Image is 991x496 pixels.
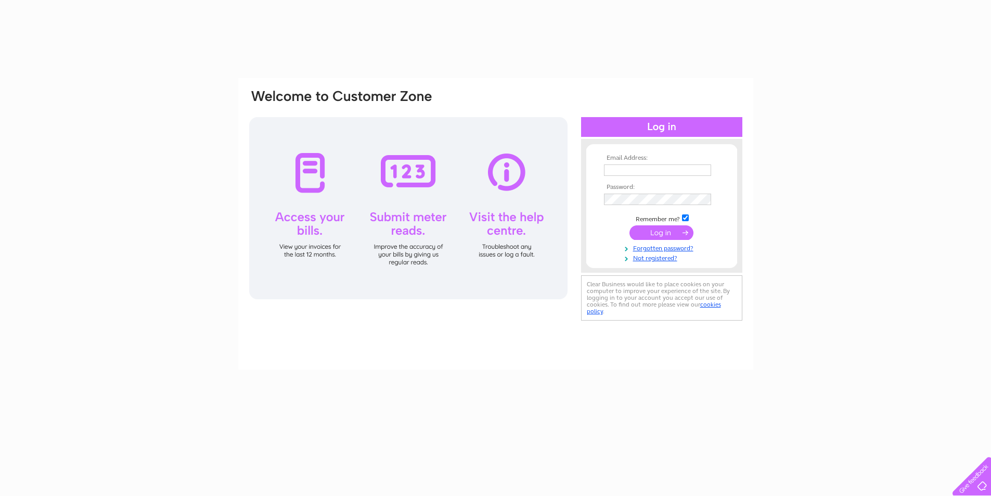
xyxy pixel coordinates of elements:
[581,275,742,321] div: Clear Business would like to place cookies on your computer to improve your experience of the sit...
[601,213,722,223] td: Remember me?
[601,155,722,162] th: Email Address:
[587,301,721,315] a: cookies policy
[629,225,693,240] input: Submit
[601,184,722,191] th: Password:
[604,243,722,252] a: Forgotten password?
[604,252,722,262] a: Not registered?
